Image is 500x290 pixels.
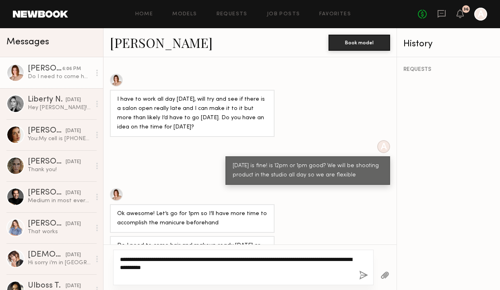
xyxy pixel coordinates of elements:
[28,228,91,236] div: That works
[28,197,91,205] div: Medium in most everything, shirts, pants, etc.
[403,67,494,72] div: REQUESTS
[329,35,390,51] button: Book model
[66,220,81,228] div: [DATE]
[403,39,494,49] div: History
[28,127,66,135] div: [PERSON_NAME]
[172,12,197,17] a: Models
[267,12,300,17] a: Job Posts
[110,34,213,51] a: [PERSON_NAME]
[28,65,62,73] div: [PERSON_NAME]
[28,282,66,290] div: Ulboss T.
[463,7,469,12] div: 36
[28,73,91,81] div: Do I need to come hair and makeup ready [DATE] or bring any specific clothing items?
[6,37,49,47] span: Messages
[28,104,91,112] div: Hey [PERSON_NAME]! Whenever you can send over product I can get you UGC. Back in LA- lmk if you’d...
[66,127,81,135] div: [DATE]
[135,12,153,17] a: Home
[217,12,248,17] a: Requests
[28,96,66,104] div: Liberty N.
[233,162,383,180] div: [DATE] is fine! is 12pm or 1pm good? We will be shooting product in the studio all day so we are ...
[66,96,81,104] div: [DATE]
[474,8,487,21] a: A
[28,166,91,174] div: Thank you!
[117,209,267,228] div: Ok awesome! Let’s go for 1pm so I’ll have more time to accomplish the manicure beforehand
[28,135,91,143] div: You: My cell is [PHONE_NUMBER], sorry we didn’t discuss rate let me know if $300 is good
[319,12,351,17] a: Favorites
[28,251,66,259] div: [DEMOGRAPHIC_DATA][PERSON_NAME]
[28,259,91,267] div: Hi sorry i’m in [GEOGRAPHIC_DATA] until the 28th. I would love to in the future.
[28,220,66,228] div: [PERSON_NAME]
[117,241,267,260] div: Do I need to come hair and makeup ready [DATE] or bring any specific clothing items?
[66,158,81,166] div: [DATE]
[66,282,81,290] div: [DATE]
[117,95,267,132] div: I have to work all day [DATE], will try and see if there is a salon open really late and I can ma...
[66,189,81,197] div: [DATE]
[62,65,81,73] div: 6:06 PM
[66,251,81,259] div: [DATE]
[28,158,66,166] div: [PERSON_NAME]
[28,189,66,197] div: [PERSON_NAME]
[329,39,390,46] a: Book model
